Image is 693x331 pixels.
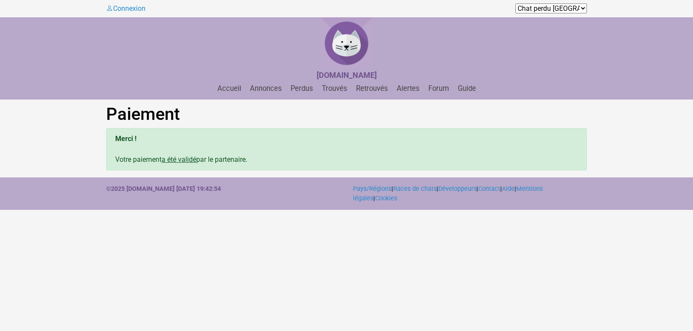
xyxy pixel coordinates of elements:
[502,185,515,193] a: Aide
[438,185,476,193] a: Développeurs
[106,185,221,193] strong: ©2025 [DOMAIN_NAME] [DATE] 19:42:54
[353,185,543,202] a: Mentions légales
[321,17,372,69] img: Chat Perdu Belgique
[214,84,245,93] a: Accueil
[106,4,146,13] a: Connexion
[353,185,392,193] a: Pays/Régions
[115,135,136,143] b: Merci !
[393,84,423,93] a: Alertes
[353,84,392,93] a: Retrouvés
[478,185,500,193] a: Contact
[393,185,437,193] a: Races de chats
[317,71,377,80] a: [DOMAIN_NAME]
[246,84,285,93] a: Annonces
[162,155,196,164] u: a été validé
[454,84,479,93] a: Guide
[106,128,587,170] div: Votre paiement par le partenaire.
[346,184,593,203] div: | | | | | |
[375,195,397,202] a: Cookies
[425,84,453,93] a: Forum
[106,104,587,125] h1: Paiement
[287,84,317,93] a: Perdus
[318,84,351,93] a: Trouvés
